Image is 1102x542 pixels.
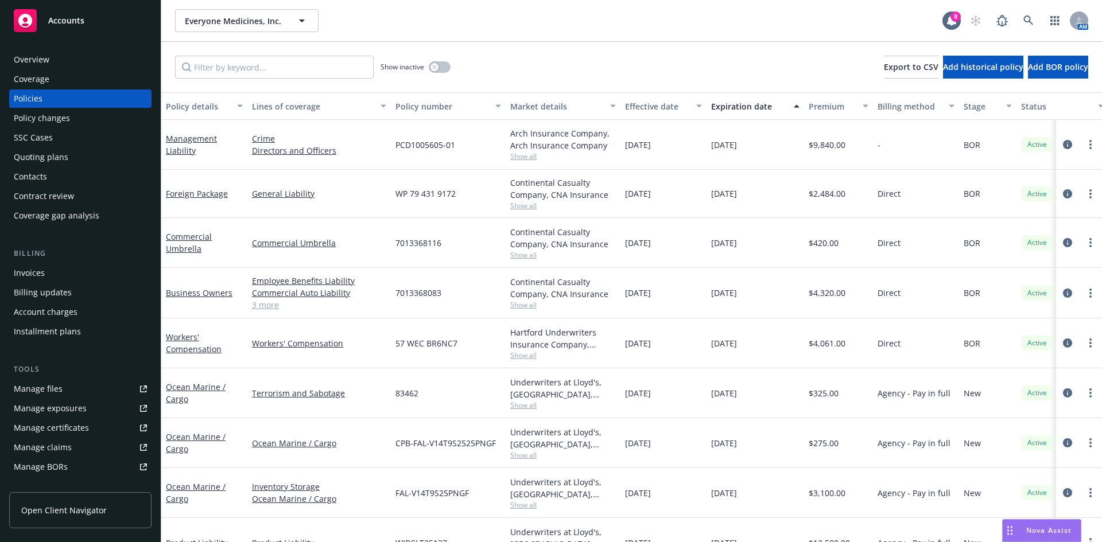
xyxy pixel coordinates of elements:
[161,92,247,120] button: Policy details
[9,206,152,225] a: Coverage gap analysis
[381,62,424,72] span: Show inactive
[395,188,456,200] span: WP 79 431 9172
[252,100,374,112] div: Lines of coverage
[625,437,651,449] span: [DATE]
[625,337,651,349] span: [DATE]
[510,250,616,260] span: Show all
[1061,436,1074,450] a: circleInformation
[14,477,101,496] div: Summary of insurance
[964,188,980,200] span: BOR
[395,100,488,112] div: Policy number
[14,187,74,205] div: Contract review
[1026,438,1049,448] span: Active
[1061,236,1074,249] a: circleInformation
[1061,286,1074,300] a: circleInformation
[1084,286,1097,300] a: more
[711,387,737,399] span: [DATE]
[1084,336,1097,350] a: more
[804,92,873,120] button: Premium
[9,5,152,37] a: Accounts
[510,201,616,210] span: Show all
[964,437,981,449] span: New
[9,187,152,205] a: Contract review
[510,226,616,250] div: Continental Casualty Company, CNA Insurance
[1028,61,1088,72] span: Add BOR policy
[711,139,737,151] span: [DATE]
[1061,386,1074,400] a: circleInformation
[809,387,839,399] span: $325.00
[506,92,620,120] button: Market details
[9,399,152,418] a: Manage exposures
[878,287,901,299] span: Direct
[510,500,616,510] span: Show all
[9,50,152,69] a: Overview
[21,504,107,516] span: Open Client Navigator
[14,128,53,147] div: SSC Cases
[510,426,616,450] div: Underwriters at Lloyd's, [GEOGRAPHIC_DATA], [PERSON_NAME] of [GEOGRAPHIC_DATA], [PERSON_NAME] Cargo
[14,303,77,321] div: Account charges
[1084,236,1097,249] a: more
[1026,189,1049,199] span: Active
[964,487,981,499] span: New
[9,167,152,186] a: Contacts
[9,148,152,166] a: Quoting plans
[9,458,152,476] a: Manage BORs
[395,287,441,299] span: 7013368083
[510,350,616,360] span: Show all
[1061,336,1074,350] a: circleInformation
[625,139,651,151] span: [DATE]
[14,70,49,88] div: Coverage
[878,387,950,399] span: Agency - Pay in full
[252,493,386,505] a: Ocean Marine / Cargo
[395,387,418,399] span: 83462
[625,237,651,249] span: [DATE]
[252,145,386,157] a: Directors and Officers
[252,132,386,145] a: Crime
[943,61,1023,72] span: Add historical policy
[510,100,603,112] div: Market details
[625,487,651,499] span: [DATE]
[166,133,217,156] a: Management Liability
[14,50,49,69] div: Overview
[1021,100,1091,112] div: Status
[1084,386,1097,400] a: more
[1026,288,1049,298] span: Active
[964,139,980,151] span: BOR
[711,487,737,499] span: [DATE]
[252,275,386,287] a: Employee Benefits Liability
[14,89,42,108] div: Policies
[625,387,651,399] span: [DATE]
[395,237,441,249] span: 7013368116
[991,9,1014,32] a: Report a Bug
[943,56,1023,79] button: Add historical policy
[1002,519,1081,542] button: Nova Assist
[252,237,386,249] a: Commercial Umbrella
[809,437,839,449] span: $275.00
[166,332,222,354] a: Workers' Compensation
[625,188,651,200] span: [DATE]
[1061,486,1074,500] a: circleInformation
[9,264,152,282] a: Invoices
[252,387,386,399] a: Terrorism and Sabotage
[620,92,707,120] button: Effective date
[252,299,386,311] a: 3 more
[809,100,856,112] div: Premium
[878,100,942,112] div: Billing method
[395,337,457,349] span: 57 WEC BR6NC7
[959,92,1016,120] button: Stage
[9,419,152,437] a: Manage certificates
[964,337,980,349] span: BOR
[1017,9,1040,32] a: Search
[14,167,47,186] div: Contacts
[252,481,386,493] a: Inventory Storage
[14,206,99,225] div: Coverage gap analysis
[1026,525,1072,535] span: Nova Assist
[185,15,284,27] span: Everyone Medicines, Inc.
[1061,187,1074,201] a: circleInformation
[711,188,737,200] span: [DATE]
[878,188,901,200] span: Direct
[9,438,152,457] a: Manage claims
[391,92,506,120] button: Policy number
[1026,488,1049,498] span: Active
[809,337,845,349] span: $4,061.00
